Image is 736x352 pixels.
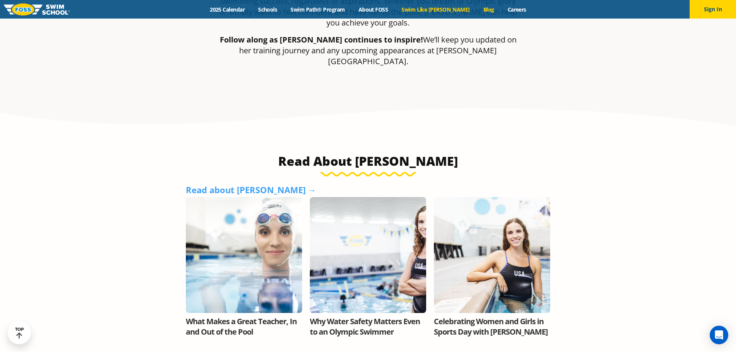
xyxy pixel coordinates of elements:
a: Careers [501,6,533,13]
div: Open Intercom Messenger [710,326,728,344]
a: 2025 Calendar [203,6,252,13]
div: TOP [15,327,24,339]
a: About FOSS [352,6,395,13]
a: Celebrating Women and Girls in Sports Day with [PERSON_NAME] [434,316,548,337]
a: Swim Path® Program [284,6,352,13]
a: Schools [252,6,284,13]
a: Blog [476,6,501,13]
img: FOSS Swim School Logo [4,3,70,15]
a: Read about [PERSON_NAME] → [186,184,316,196]
h3: Read About [PERSON_NAME] [186,153,551,169]
a: Swim Like [PERSON_NAME] [395,6,477,13]
strong: Follow along as [PERSON_NAME] continues to inspire! [220,34,423,45]
a: Why Water Safety Matters Even to an Olympic Swimmer [310,316,420,337]
p: We’ll keep you updated on her training journey and any upcoming appearances at [PERSON_NAME][GEOG... [218,34,519,67]
a: What Makes a Great Teacher, In and Out of the Pool [186,316,297,337]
